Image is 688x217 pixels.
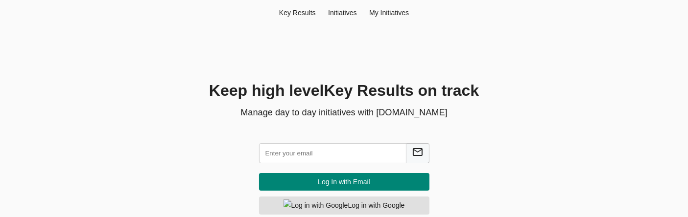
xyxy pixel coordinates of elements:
[267,199,422,212] span: Log in with Google
[259,173,429,191] button: Log In with Email
[273,8,322,18] div: Key Result s
[284,199,348,212] img: Log in with Google
[267,176,422,188] span: Log In with Email
[121,80,568,102] h1: Keep high level Key Result s on track
[259,143,406,163] input: Enter your email
[363,8,415,18] div: My Initiatives
[322,8,363,18] div: Initiatives
[259,196,429,215] button: Log in with GoogleLog in with Google
[121,106,568,119] p: Manage day to day initiatives with [DOMAIN_NAME]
